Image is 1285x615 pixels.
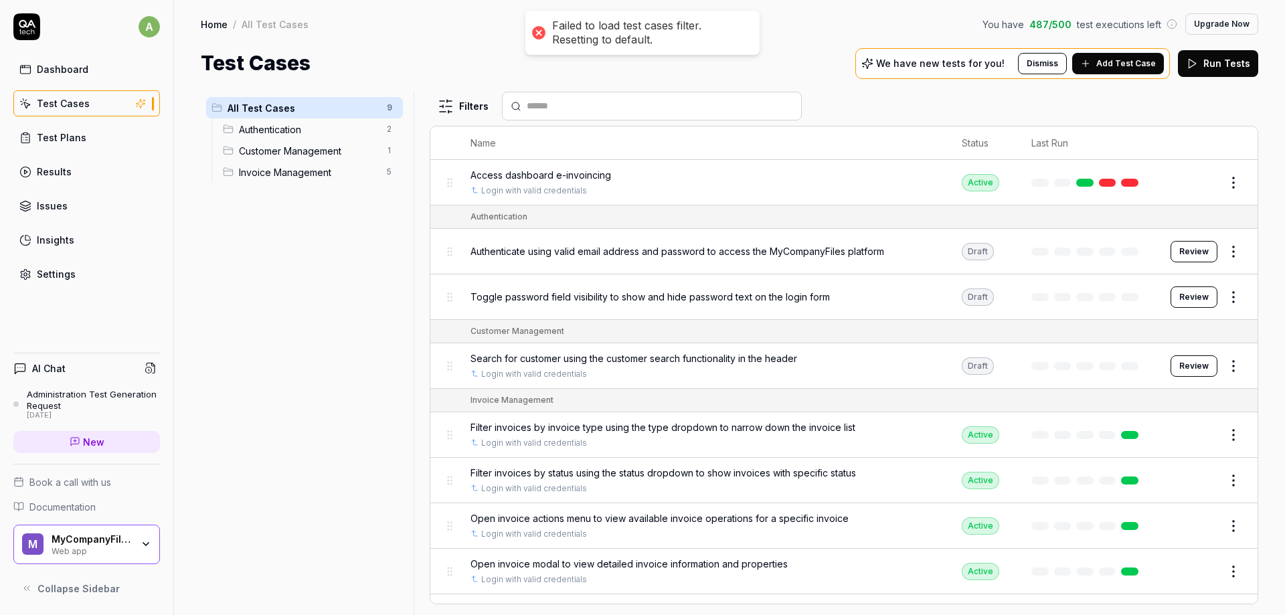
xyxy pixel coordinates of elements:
span: Access dashboard e-invoincing [470,168,611,182]
tr: Toggle password field visibility to show and hide password text on the login formDraftReview [430,274,1258,320]
span: 2 [381,121,398,137]
a: Administration Test Generation Request[DATE] [13,389,160,420]
span: 9 [381,100,398,116]
a: Login with valid credentials [481,368,587,380]
button: Review [1171,241,1217,262]
a: Login with valid credentials [481,528,587,540]
div: [DATE] [27,411,160,420]
a: Login with valid credentials [481,482,587,495]
th: Last Run [1018,126,1157,160]
span: All Test Cases [228,101,379,115]
div: Draft [962,357,994,375]
div: Authentication [470,211,527,223]
tr: Search for customer using the customer search functionality in the headerLogin with valid credent... [430,343,1258,389]
span: New [83,435,104,449]
a: Home [201,17,228,31]
span: Authentication [239,122,379,137]
span: Filter invoices by invoice type using the type dropdown to narrow down the invoice list [470,420,855,434]
span: You have [982,17,1024,31]
div: Drag to reorderAuthentication2 [218,118,403,140]
button: a [139,13,160,40]
span: Book a call with us [29,475,111,489]
span: Invoice Management [239,165,379,179]
a: Login with valid credentials [481,185,587,197]
a: Insights [13,227,160,253]
span: Documentation [29,500,96,514]
a: Settings [13,261,160,287]
button: Review [1171,286,1217,308]
div: Web app [52,545,132,555]
span: Search for customer using the customer search functionality in the header [470,351,797,365]
a: Login with valid credentials [481,574,587,586]
span: Open invoice modal to view detailed invoice information and properties [470,557,788,571]
button: Upgrade Now [1185,13,1258,35]
div: Results [37,165,72,179]
div: Test Cases [37,96,90,110]
div: Drag to reorderInvoice Management5 [218,161,403,183]
div: Failed to load test cases filter. Resetting to default. [552,19,746,47]
div: Issues [37,199,68,213]
span: 5 [381,164,398,180]
div: All Test Cases [242,17,309,31]
a: Login with valid credentials [481,437,587,449]
h4: AI Chat [32,361,66,375]
div: Active [962,563,999,580]
a: New [13,431,160,453]
span: 487 / 500 [1029,17,1072,31]
button: Run Tests [1178,50,1258,77]
div: Customer Management [470,325,564,337]
a: Documentation [13,500,160,514]
div: Draft [962,243,994,260]
tr: Access dashboard e-invoincingLogin with valid credentialsActive [430,160,1258,205]
th: Status [948,126,1018,160]
tr: Open invoice modal to view detailed invoice information and propertiesLogin with valid credential... [430,549,1258,594]
div: Test Plans [37,130,86,145]
div: Administration Test Generation Request [27,389,160,411]
span: a [139,16,160,37]
a: Test Plans [13,124,160,151]
th: Name [457,126,949,160]
p: We have new tests for you! [876,59,1005,68]
button: Review [1171,355,1217,377]
span: Collapse Sidebar [37,582,120,596]
span: Open invoice actions menu to view available invoice operations for a specific invoice [470,511,849,525]
button: Add Test Case [1072,53,1164,74]
h1: Test Cases [201,48,311,78]
tr: Filter invoices by invoice type using the type dropdown to narrow down the invoice listLogin with... [430,412,1258,458]
button: Collapse Sidebar [13,575,160,602]
button: Dismiss [1018,53,1067,74]
div: MyCompanyFiles [52,533,132,545]
a: Dashboard [13,56,160,82]
button: Filters [430,93,497,120]
span: M [22,533,44,555]
span: Authenticate using valid email address and password to access the MyCompanyFiles platform [470,244,884,258]
tr: Filter invoices by status using the status dropdown to show invoices with specific statusLogin wi... [430,458,1258,503]
div: Active [962,426,999,444]
span: Customer Management [239,144,379,158]
span: 1 [381,143,398,159]
div: Draft [962,288,994,306]
tr: Authenticate using valid email address and password to access the MyCompanyFiles platformDraftReview [430,229,1258,274]
div: Active [962,174,999,191]
div: Active [962,517,999,535]
a: Issues [13,193,160,219]
a: Results [13,159,160,185]
div: Settings [37,267,76,281]
div: Drag to reorderCustomer Management1 [218,140,403,161]
div: Dashboard [37,62,88,76]
div: Insights [37,233,74,247]
span: Filter invoices by status using the status dropdown to show invoices with specific status [470,466,856,480]
a: Test Cases [13,90,160,116]
div: / [233,17,236,31]
div: Invoice Management [470,394,553,406]
a: Book a call with us [13,475,160,489]
span: Toggle password field visibility to show and hide password text on the login form [470,290,830,304]
button: MMyCompanyFilesWeb app [13,525,160,565]
span: test executions left [1077,17,1161,31]
tr: Open invoice actions menu to view available invoice operations for a specific invoiceLogin with v... [430,503,1258,549]
span: Add Test Case [1096,58,1156,70]
div: Active [962,472,999,489]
